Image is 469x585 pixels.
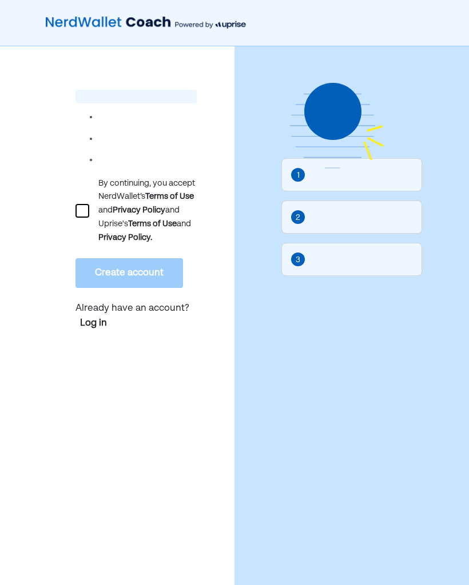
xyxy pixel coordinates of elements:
[98,231,152,245] div: Privacy Policy.
[80,316,107,330] a: Log in
[296,211,300,224] div: 2
[128,217,177,231] div: Terms of Use
[145,190,194,203] div: Terms of Use
[75,258,183,288] button: Create account
[297,169,300,182] div: 1
[296,254,300,266] div: 3
[113,203,165,217] div: Privacy Policy
[98,177,197,245] div: By continuing, you accept NerdWallet’s and and Uprise's and
[75,302,197,331] p: Already have an account?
